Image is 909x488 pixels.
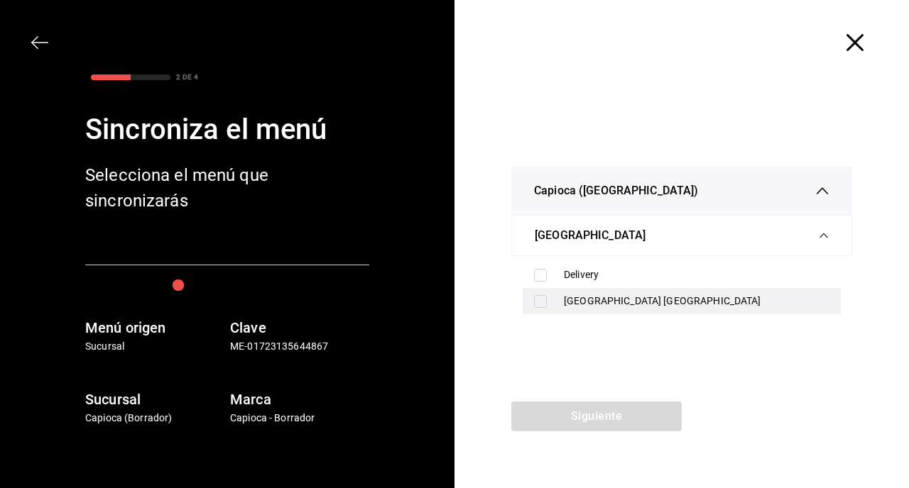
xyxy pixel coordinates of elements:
[230,339,369,354] p: ME-01723135644867
[230,388,369,411] h6: Marca
[564,294,829,309] div: [GEOGRAPHIC_DATA] [GEOGRAPHIC_DATA]
[564,267,829,282] div: Delivery
[230,411,369,426] p: Capioca - Borrador
[535,227,646,244] span: [GEOGRAPHIC_DATA]
[85,109,369,151] div: Sincroniza el menú
[85,339,224,354] p: Sucursal
[176,72,198,82] div: 2 DE 4
[85,411,224,426] p: Capioca (Borrador)
[534,182,699,199] span: Capioca ([GEOGRAPHIC_DATA])
[85,388,224,411] h6: Sucursal
[85,162,312,213] div: Selecciona el menú que sincronizarás
[230,316,369,339] h6: Clave
[85,316,224,339] h6: Menú origen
